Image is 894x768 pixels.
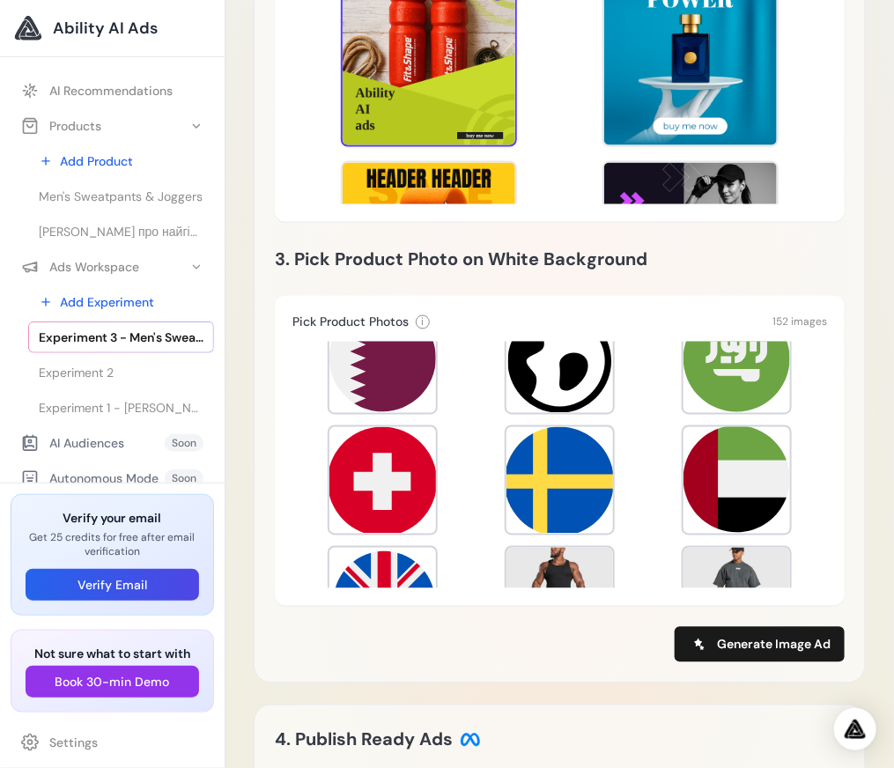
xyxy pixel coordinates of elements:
[39,188,203,205] span: Men's Sweatpants & Joggers
[834,708,876,750] div: Open Intercom Messenger
[26,530,199,558] p: Get 25 credits for free after email verification
[275,245,845,273] h2: 3. Pick Product Photo on White Background
[28,392,214,424] a: Experiment 1 - [PERSON_NAME] про найгірший сезон у кар’єрі: [PERSON_NAME], який не грає, — ніщо —...
[26,509,199,527] h3: Verify your email
[717,636,831,654] span: Generate Image Ad
[460,729,481,750] img: Meta
[28,357,214,388] a: Experiment 2
[26,645,199,662] h3: Not sure what to start with
[21,469,159,487] div: Autonomous Mode
[675,627,845,662] button: Generate Image Ad
[39,364,114,381] span: Experiment 2
[53,16,158,41] span: Ability AI Ads
[11,75,214,107] a: AI Recommendations
[39,329,203,346] span: Experiment 3 - Men's Sweatpants & Joggers
[14,14,211,42] a: Ability AI Ads
[39,223,203,240] span: [PERSON_NAME] про найгірший сезон у кар’єрі: [PERSON_NAME], який не грає, — ніщо — [DOMAIN_NAME]
[26,666,199,698] button: Book 30-min Demo
[28,286,214,318] a: Add Experiment
[772,315,827,329] span: 152 images
[21,117,101,135] div: Products
[28,321,214,353] a: Experiment 3 - Men's Sweatpants & Joggers
[165,469,203,487] span: Soon
[292,314,409,331] h3: Pick Product Photos
[28,216,214,247] a: [PERSON_NAME] про найгірший сезон у кар’єрі: [PERSON_NAME], який не грає, — ніщо — [DOMAIN_NAME]
[28,181,214,212] a: Men's Sweatpants & Joggers
[165,434,203,452] span: Soon
[21,258,139,276] div: Ads Workspace
[11,727,214,758] a: Settings
[21,434,124,452] div: AI Audiences
[422,315,425,329] span: i
[26,569,199,601] button: Verify Email
[11,110,214,142] button: Products
[39,399,203,417] span: Experiment 1 - [PERSON_NAME] про найгірший сезон у кар’єрі: [PERSON_NAME], який не грає, — ніщо —...
[28,145,214,177] a: Add Product
[11,251,214,283] button: Ads Workspace
[275,726,481,754] h2: 4. Publish Ready Ads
